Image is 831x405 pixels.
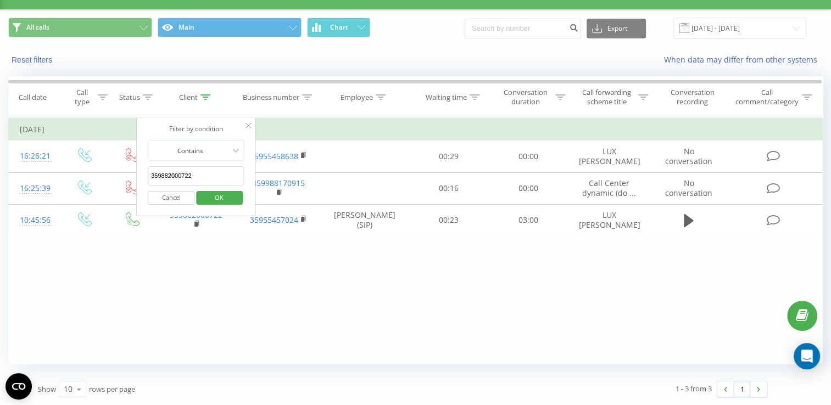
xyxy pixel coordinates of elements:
[498,88,553,106] div: Conversation duration
[19,93,47,102] div: Call date
[578,88,635,106] div: Call forwarding scheme title
[9,119,823,140] td: [DATE]
[243,93,299,102] div: Business number
[664,54,823,65] a: When data may differ from other systems
[196,191,243,205] button: OK
[8,18,152,37] button: All calls
[69,88,95,106] div: Call type
[409,140,489,172] td: 00:29
[20,210,48,231] div: 10:45:56
[5,373,32,400] button: Open CMP widget
[320,204,409,236] td: [PERSON_NAME] (SIP)
[307,18,370,37] button: Chart
[587,19,646,38] button: Export
[148,191,194,205] button: Cancel
[250,215,298,225] a: 35955457024
[488,172,568,204] td: 00:00
[89,384,135,394] span: rows per page
[661,88,724,106] div: Conversation recording
[488,204,568,236] td: 03:00
[26,23,49,32] span: All calls
[341,93,373,102] div: Employee
[8,55,58,65] button: Reset filters
[465,19,581,38] input: Search by number
[119,93,140,102] div: Status
[20,178,48,199] div: 16:25:39
[148,166,244,185] input: Enter value
[568,140,650,172] td: LUX [PERSON_NAME]
[252,178,305,188] a: 359988170915
[148,123,244,134] div: Filter by condition
[735,88,799,106] div: Call comment/category
[38,384,56,394] span: Show
[676,383,712,394] div: 1 - 3 from 3
[426,93,467,102] div: Waiting time
[794,343,820,369] div: Open Intercom Messenger
[665,178,712,198] span: No conversation
[158,18,302,37] button: Main
[488,140,568,172] td: 00:00
[568,204,650,236] td: LUX [PERSON_NAME]
[409,172,489,204] td: 00:16
[179,93,198,102] div: Client
[665,146,712,166] span: No conversation
[409,204,489,236] td: 00:23
[20,145,48,167] div: 16:26:21
[64,384,72,395] div: 10
[582,178,636,198] span: Call Center dynamic (do ...
[330,24,348,31] span: Chart
[734,381,750,397] a: 1
[250,151,298,161] a: 35955458638
[204,189,235,206] span: OK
